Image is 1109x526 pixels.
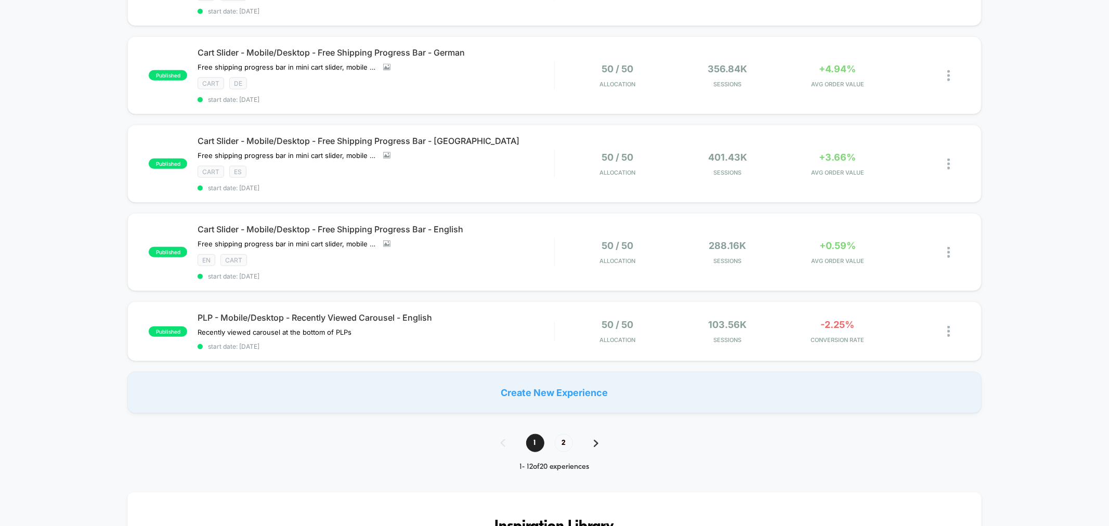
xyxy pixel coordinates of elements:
[947,70,950,81] img: close
[600,336,636,344] span: Allocation
[149,159,187,169] span: published
[819,240,856,251] span: +0.59%
[198,328,351,336] span: Recently viewed carousel at the bottom of PLPs
[947,247,950,258] img: close
[555,434,573,452] span: 2
[602,63,634,74] span: 50 / 50
[198,151,375,160] span: Free shipping progress bar in mini cart slider, mobile only
[198,312,554,323] span: PLP - Mobile/Desktop - Recently Viewed Carousel - English
[229,166,246,178] span: ES
[198,224,554,234] span: Cart Slider - Mobile/Desktop - Free Shipping Progress Bar - English
[600,257,636,265] span: Allocation
[708,152,747,163] span: 401.43k
[602,240,634,251] span: 50 / 50
[198,7,554,15] span: start date: [DATE]
[819,63,856,74] span: +4.94%
[220,254,247,266] span: CART
[947,159,950,169] img: close
[947,326,950,337] img: close
[594,440,598,447] img: pagination forward
[198,96,554,103] span: start date: [DATE]
[127,372,981,413] div: Create New Experience
[490,463,619,471] div: 1 - 12 of 20 experiences
[198,240,375,248] span: Free shipping progress bar in mini cart slider, mobile only
[675,169,780,176] span: Sessions
[149,70,187,81] span: published
[785,336,890,344] span: CONVERSION RATE
[149,326,187,337] span: published
[198,136,554,146] span: Cart Slider - Mobile/Desktop - Free Shipping Progress Bar - [GEOGRAPHIC_DATA]
[785,81,890,88] span: AVG ORDER VALUE
[198,254,215,266] span: EN
[602,152,634,163] span: 50 / 50
[229,77,247,89] span: DE
[198,63,375,71] span: Free shipping progress bar in mini cart slider, mobile only
[708,63,748,74] span: 356.84k
[149,247,187,257] span: published
[526,434,544,452] span: 1
[600,81,636,88] span: Allocation
[675,257,780,265] span: Sessions
[198,272,554,280] span: start date: [DATE]
[198,77,224,89] span: CART
[821,319,855,330] span: -2.25%
[675,336,780,344] span: Sessions
[675,81,780,88] span: Sessions
[198,47,554,58] span: Cart Slider - Mobile/Desktop - Free Shipping Progress Bar - German
[785,257,890,265] span: AVG ORDER VALUE
[709,319,747,330] span: 103.56k
[709,240,747,251] span: 288.16k
[198,166,224,178] span: CART
[600,169,636,176] span: Allocation
[602,319,634,330] span: 50 / 50
[819,152,856,163] span: +3.66%
[198,343,554,350] span: start date: [DATE]
[198,184,554,192] span: start date: [DATE]
[785,169,890,176] span: AVG ORDER VALUE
